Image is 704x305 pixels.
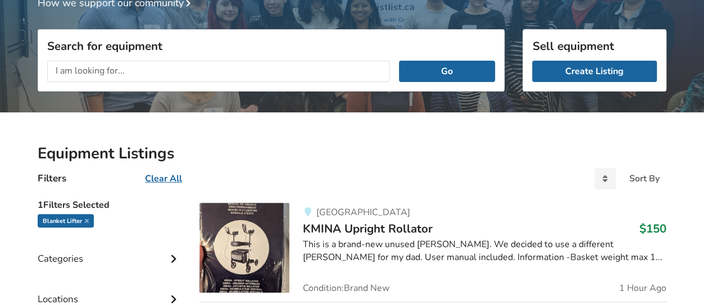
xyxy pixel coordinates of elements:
h3: Sell equipment [532,39,657,53]
span: Condition: Brand New [303,284,389,293]
input: I am looking for... [47,61,390,82]
span: KMINA Upright Rollator [303,221,433,236]
img: mobility-kmina upright rollator [199,203,289,293]
h3: $150 [639,221,666,236]
h4: Filters [38,172,66,185]
u: Clear All [145,172,182,185]
div: This is a brand-new unused [PERSON_NAME]. We decided to use a different [PERSON_NAME] for my dad.... [303,238,666,264]
div: Sort By [629,174,660,183]
span: 1 Hour Ago [619,284,666,293]
div: blanket lifter [38,214,94,227]
h5: 1 Filters Selected [38,194,181,214]
div: Categories [38,230,181,270]
h2: Equipment Listings [38,144,666,163]
span: [GEOGRAPHIC_DATA] [316,206,410,218]
a: mobility-kmina upright rollator[GEOGRAPHIC_DATA]KMINA Upright Rollator$150This is a brand-new unu... [199,203,666,302]
a: Create Listing [532,61,657,82]
button: Go [399,61,495,82]
h3: Search for equipment [47,39,495,53]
